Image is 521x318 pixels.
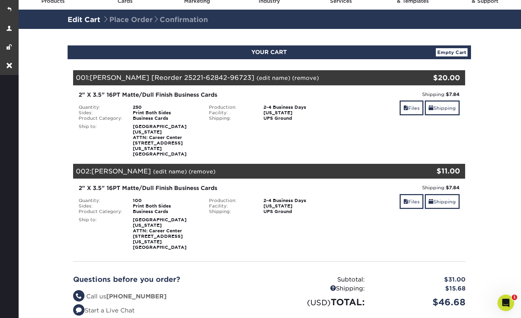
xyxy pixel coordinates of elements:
[258,110,334,116] div: [US_STATE]
[128,198,204,203] div: 100
[425,194,460,209] a: Shipping
[204,116,258,121] div: Shipping:
[128,209,204,214] div: Business Cards
[258,209,334,214] div: UPS Ground
[258,198,334,203] div: 2-4 Business Days
[73,116,128,121] div: Product Category:
[73,105,128,110] div: Quantity:
[258,203,334,209] div: [US_STATE]
[258,116,334,121] div: UPS Ground
[403,105,408,111] span: files
[73,124,128,157] div: Ship to:
[73,203,128,209] div: Sides:
[370,296,471,309] div: $46.68
[128,203,204,209] div: Print Both Sides
[189,168,216,175] a: (remove)
[429,105,433,111] span: shipping
[370,275,471,284] div: $31.00
[400,166,460,176] div: $11.00
[446,185,460,190] strong: $7.84
[73,209,128,214] div: Product Category:
[128,105,204,110] div: 250
[73,292,264,301] li: Call us
[79,91,329,99] div: 2" X 3.5" 16PT Matte/Dull Finish Business Cards
[73,198,128,203] div: Quantity:
[73,70,400,85] div: 001:
[102,15,208,24] span: Place Order Confirmation
[370,284,471,293] div: $15.68
[91,167,151,175] span: [PERSON_NAME]
[204,110,258,116] div: Facility:
[269,296,370,309] div: TOTAL:
[269,275,370,284] div: Subtotal:
[204,209,258,214] div: Shipping:
[436,48,468,56] a: Empty Cart
[73,110,128,116] div: Sides:
[400,73,460,83] div: $20.00
[403,199,408,204] span: files
[269,284,370,293] div: Shipping:
[425,100,460,115] a: Shipping
[257,75,290,81] a: (edit name)
[73,164,400,179] div: 002:
[258,105,334,110] div: 2-4 Business Days
[204,203,258,209] div: Facility:
[79,184,329,192] div: 2" X 3.5" 16PT Matte/Dull Finish Business Cards
[106,293,167,300] strong: [PHONE_NUMBER]
[512,295,517,300] span: 1
[68,15,100,24] a: Edit Cart
[446,92,460,97] strong: $7.84
[153,168,187,175] a: (edit name)
[251,49,287,55] span: YOUR CART
[73,217,128,250] div: Ship to:
[133,217,187,250] strong: [GEOGRAPHIC_DATA][US_STATE] ATTN: Career Center [STREET_ADDRESS][US_STATE] [GEOGRAPHIC_DATA]
[498,295,514,311] iframe: Intercom live chat
[73,307,134,314] a: Start a Live Chat
[133,124,187,157] strong: [GEOGRAPHIC_DATA][US_STATE] ATTN: Career Center [STREET_ADDRESS][US_STATE] [GEOGRAPHIC_DATA]
[204,198,258,203] div: Production:
[400,100,423,115] a: Files
[128,116,204,121] div: Business Cards
[128,110,204,116] div: Print Both Sides
[73,275,264,284] h2: Questions before you order?
[340,184,460,191] div: Shipping:
[429,199,433,204] span: shipping
[340,91,460,98] div: Shipping:
[307,298,331,307] small: (USD)
[292,75,319,81] a: (remove)
[400,194,423,209] a: Files
[90,74,254,81] span: [PERSON_NAME] [Reorder 25221-62842-96723]
[204,105,258,110] div: Production:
